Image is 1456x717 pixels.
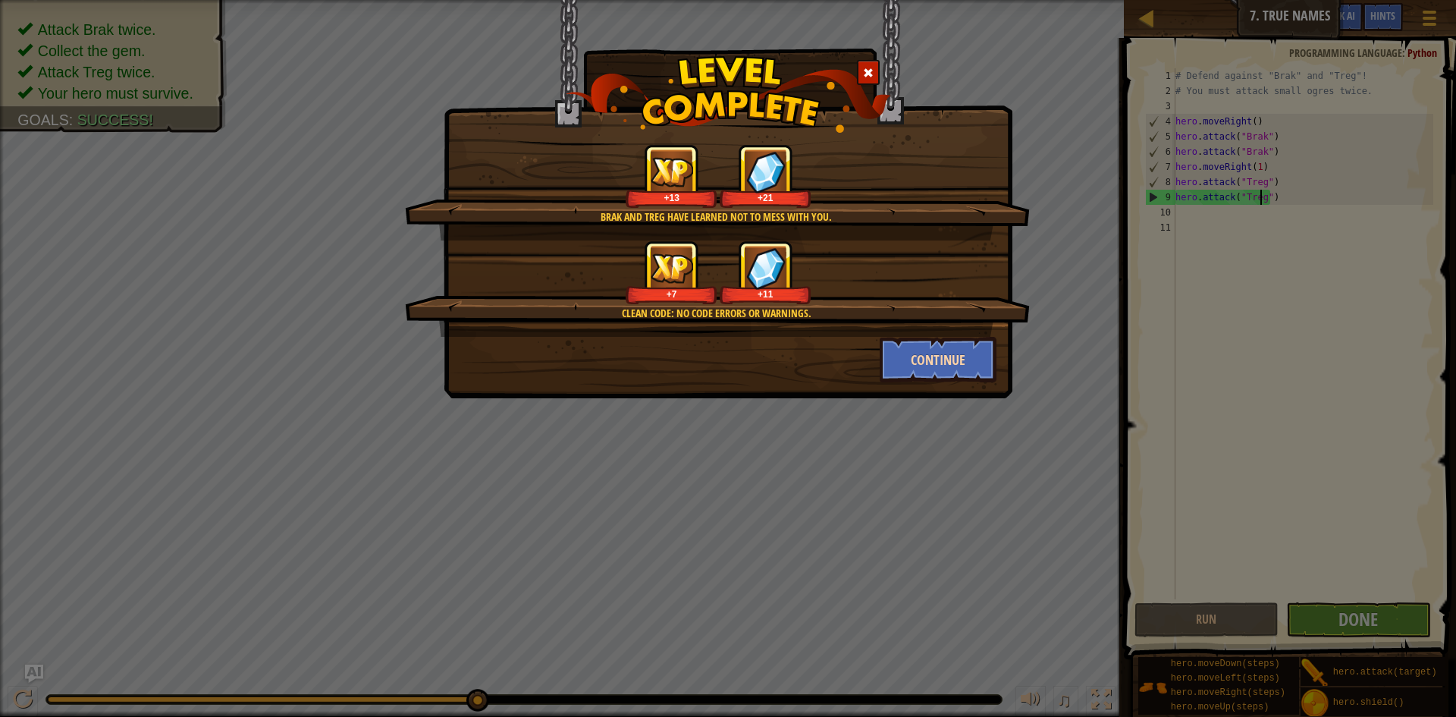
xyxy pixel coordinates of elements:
div: +13 [629,192,714,203]
div: +7 [629,288,714,300]
img: reward_icon_xp.png [651,253,693,283]
img: level_complete.png [566,56,891,133]
img: reward_icon_xp.png [651,157,693,187]
div: Brak and Treg have learned not to mess with you. [477,209,955,225]
button: Continue [880,337,997,382]
div: +21 [723,192,808,203]
img: reward_icon_gems.png [746,247,786,289]
div: Clean code: no code errors or warnings. [477,306,955,321]
img: reward_icon_gems.png [746,151,786,193]
div: +11 [723,288,808,300]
